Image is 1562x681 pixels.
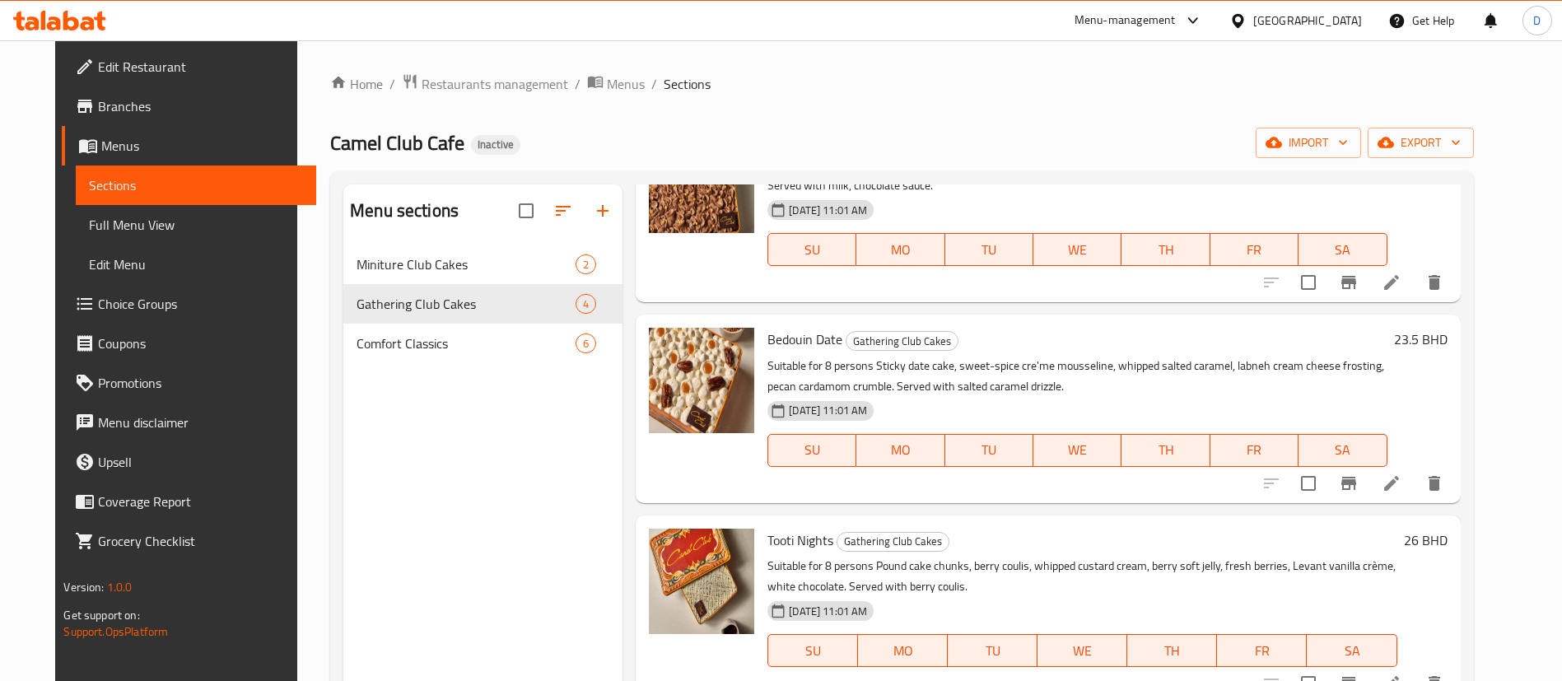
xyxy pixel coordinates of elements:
span: SA [1313,639,1390,663]
button: SA [1307,634,1396,667]
span: Sections [89,175,303,195]
span: Choice Groups [98,294,303,314]
span: FR [1217,238,1292,262]
span: Select to update [1291,265,1326,300]
a: Restaurants management [402,73,568,95]
span: import [1269,133,1348,153]
button: MO [856,434,944,467]
button: export [1368,128,1474,158]
button: WE [1033,233,1121,266]
div: Gathering Club Cakes [846,331,958,351]
a: Choice Groups [62,284,316,324]
span: Branches [98,96,303,116]
div: items [576,254,596,274]
div: Menu-management [1075,11,1176,30]
button: SA [1299,233,1387,266]
a: Edit Restaurant [62,47,316,86]
a: Sections [76,166,316,205]
div: Gathering Club Cakes4 [343,284,622,324]
span: SU [775,238,850,262]
a: Coupons [62,324,316,363]
a: Edit Menu [76,245,316,284]
span: [DATE] 11:01 AM [782,203,874,218]
span: WE [1040,438,1115,462]
span: Gathering Club Cakes [357,294,576,314]
span: FR [1217,438,1292,462]
span: Coverage Report [98,492,303,511]
span: TH [1128,238,1203,262]
span: Edit Menu [89,254,303,274]
span: export [1381,133,1461,153]
span: [DATE] 11:01 AM [782,403,874,418]
a: Grocery Checklist [62,521,316,561]
span: Coupons [98,334,303,353]
span: Select all sections [509,194,543,228]
a: Menus [587,73,645,95]
span: Grocery Checklist [98,531,303,551]
span: D [1533,12,1541,30]
span: TU [952,438,1027,462]
button: FR [1210,434,1299,467]
button: FR [1210,233,1299,266]
span: Full Menu View [89,215,303,235]
button: TU [945,434,1033,467]
span: Promotions [98,373,303,393]
button: SU [767,634,858,667]
span: Upsell [98,452,303,472]
a: Home [330,74,383,94]
button: SA [1299,434,1387,467]
span: Menus [607,74,645,94]
span: TU [952,238,1027,262]
button: TU [948,634,1037,667]
span: Select to update [1291,466,1326,501]
span: Get support on: [63,604,139,626]
span: TH [1128,438,1203,462]
button: TH [1121,233,1210,266]
span: MO [865,639,941,663]
button: import [1256,128,1361,158]
h6: 26 BHD [1404,529,1448,552]
span: 2 [576,257,595,273]
span: Sort sections [543,191,583,231]
button: WE [1033,434,1121,467]
span: Tooti Nights [767,528,833,553]
div: Inactive [471,135,520,155]
span: Version: [63,576,104,598]
a: Support.OpsPlatform [63,621,168,642]
span: SA [1305,438,1380,462]
span: TU [954,639,1031,663]
nav: Menu sections [343,238,622,370]
span: Menus [101,136,303,156]
li: / [389,74,395,94]
button: MO [858,634,948,667]
span: Camel Club Cafe [330,124,464,161]
a: Full Menu View [76,205,316,245]
div: Comfort Classics [357,334,576,353]
div: [GEOGRAPHIC_DATA] [1253,12,1362,30]
span: SA [1305,238,1380,262]
button: FR [1217,634,1307,667]
a: Branches [62,86,316,126]
a: Upsell [62,442,316,482]
span: 6 [576,336,595,352]
button: TH [1127,634,1217,667]
button: SU [767,233,856,266]
span: FR [1224,639,1300,663]
span: Edit Restaurant [98,57,303,77]
li: / [575,74,581,94]
p: Suitable for 8 persons Pound cake chunks, berry coulis, whipped custard cream, berry soft jelly, ... [767,556,1396,597]
span: Bedouin Date [767,327,842,352]
span: TH [1134,639,1210,663]
p: Suitable for 8 persons Sticky date cake, sweet-spice cre'me mousseline, whipped salted caramel, l... [767,356,1387,397]
a: Promotions [62,363,316,403]
span: Restaurants management [422,74,568,94]
h2: Menu sections [350,198,459,223]
a: Coverage Report [62,482,316,521]
span: Menu disclaimer [98,413,303,432]
span: Miniture Club Cakes [357,254,576,274]
button: MO [856,233,944,266]
span: Sections [664,74,711,94]
div: Gathering Club Cakes [837,532,949,552]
